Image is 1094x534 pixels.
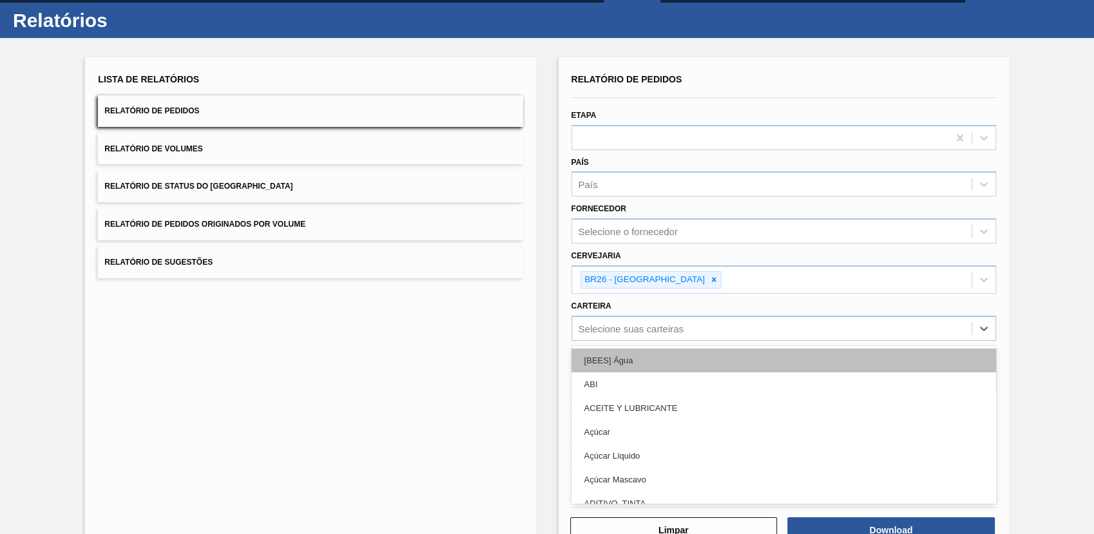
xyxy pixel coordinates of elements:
label: Cervejaria [571,251,621,260]
span: Relatório de Sugestões [104,258,213,267]
div: [BEES] Água [571,348,996,372]
div: ACEITE Y LUBRICANTE [571,396,996,420]
div: ABI [571,372,996,396]
div: Açúcar [571,420,996,444]
div: ADITIVO, TINTA [571,491,996,515]
button: Relatório de Pedidos [98,95,523,127]
span: Relatório de Pedidos [104,106,199,115]
label: País [571,158,589,167]
h1: Relatórios [13,13,242,28]
div: Açúcar Líquido [571,444,996,468]
span: Relatório de Status do [GEOGRAPHIC_DATA] [104,182,293,191]
label: Etapa [571,111,597,120]
label: Carteira [571,301,611,310]
div: Selecione suas carteiras [579,323,684,334]
div: BR26 - [GEOGRAPHIC_DATA] [581,272,707,288]
span: Relatório de Volumes [104,144,202,153]
button: Relatório de Pedidos Originados por Volume [98,209,523,240]
button: Relatório de Sugestões [98,247,523,278]
span: Lista de Relatórios [98,74,199,84]
button: Relatório de Volumes [98,133,523,165]
div: País [579,179,598,190]
span: Relatório de Pedidos Originados por Volume [104,220,305,229]
button: Relatório de Status do [GEOGRAPHIC_DATA] [98,171,523,202]
span: Relatório de Pedidos [571,74,682,84]
div: Açúcar Mascavo [571,468,996,491]
div: Selecione o fornecedor [579,226,678,237]
label: Fornecedor [571,204,626,213]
